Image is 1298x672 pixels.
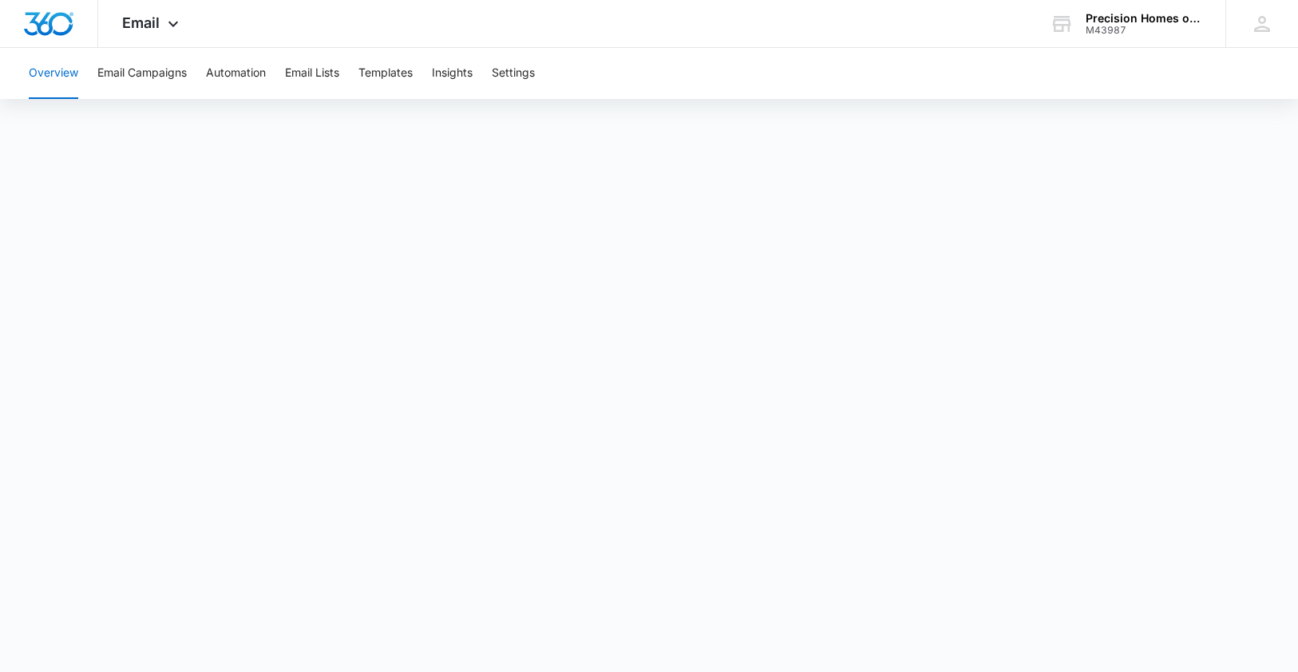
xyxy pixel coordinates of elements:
[1086,25,1202,36] div: account id
[122,14,160,31] span: Email
[97,48,187,99] button: Email Campaigns
[29,48,78,99] button: Overview
[285,48,339,99] button: Email Lists
[492,48,535,99] button: Settings
[1086,12,1202,25] div: account name
[206,48,266,99] button: Automation
[432,48,473,99] button: Insights
[358,48,413,99] button: Templates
